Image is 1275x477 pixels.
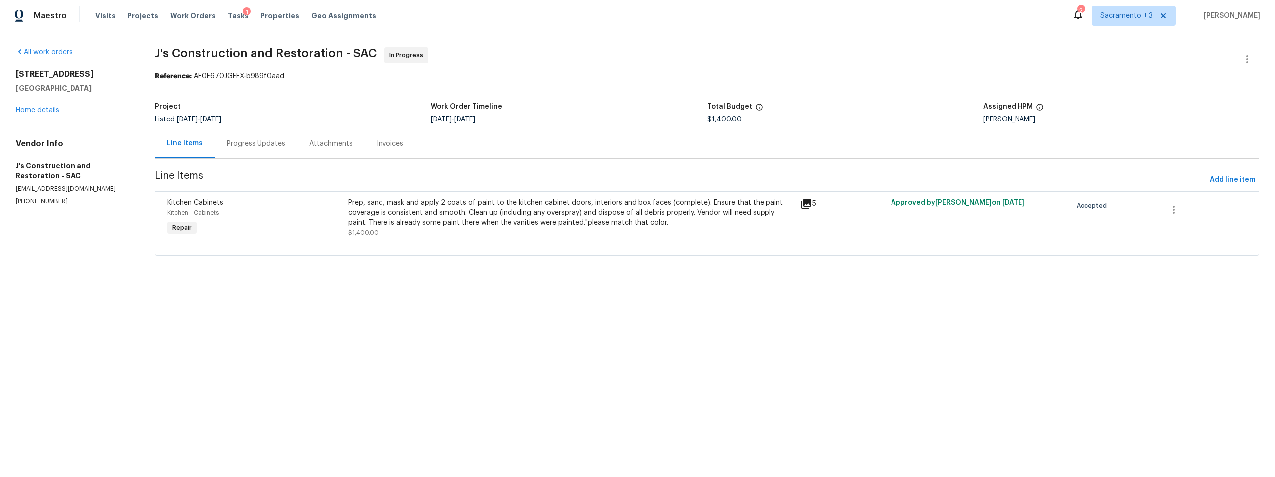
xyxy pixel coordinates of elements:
[983,116,1259,123] div: [PERSON_NAME]
[454,116,475,123] span: [DATE]
[16,185,131,193] p: [EMAIL_ADDRESS][DOMAIN_NAME]
[155,47,377,59] span: J's Construction and Restoration - SAC
[311,11,376,21] span: Geo Assignments
[707,103,752,110] h5: Total Budget
[348,198,794,228] div: Prep, sand, mask and apply 2 coats of paint to the kitchen cabinet doors, interiors and box faces...
[707,116,742,123] span: $1,400.00
[1200,11,1260,21] span: [PERSON_NAME]
[243,7,251,17] div: 1
[167,210,219,216] span: Kitchen - Cabinets
[155,71,1259,81] div: AF0F670JGFEX-b989f0aad
[1077,6,1084,16] div: 2
[167,138,203,148] div: Line Items
[177,116,221,123] span: -
[1100,11,1153,21] span: Sacramento + 3
[177,116,198,123] span: [DATE]
[260,11,299,21] span: Properties
[228,12,249,19] span: Tasks
[155,171,1206,189] span: Line Items
[755,103,763,116] span: The total cost of line items that have been proposed by Opendoor. This sum includes line items th...
[431,103,502,110] h5: Work Order Timeline
[16,139,131,149] h4: Vendor Info
[348,230,379,236] span: $1,400.00
[1210,174,1255,186] span: Add line item
[431,116,452,123] span: [DATE]
[16,197,131,206] p: [PHONE_NUMBER]
[16,83,131,93] h5: [GEOGRAPHIC_DATA]
[16,49,73,56] a: All work orders
[168,223,196,233] span: Repair
[16,107,59,114] a: Home details
[1077,201,1111,211] span: Accepted
[200,116,221,123] span: [DATE]
[800,198,885,210] div: 5
[389,50,427,60] span: In Progress
[155,116,221,123] span: Listed
[34,11,67,21] span: Maestro
[431,116,475,123] span: -
[170,11,216,21] span: Work Orders
[16,161,131,181] h5: J's Construction and Restoration - SAC
[891,199,1024,206] span: Approved by [PERSON_NAME] on
[167,199,223,206] span: Kitchen Cabinets
[1002,199,1024,206] span: [DATE]
[127,11,158,21] span: Projects
[155,103,181,110] h5: Project
[1206,171,1259,189] button: Add line item
[983,103,1033,110] h5: Assigned HPM
[155,73,192,80] b: Reference:
[227,139,285,149] div: Progress Updates
[16,69,131,79] h2: [STREET_ADDRESS]
[95,11,116,21] span: Visits
[309,139,353,149] div: Attachments
[1036,103,1044,116] span: The hpm assigned to this work order.
[377,139,403,149] div: Invoices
